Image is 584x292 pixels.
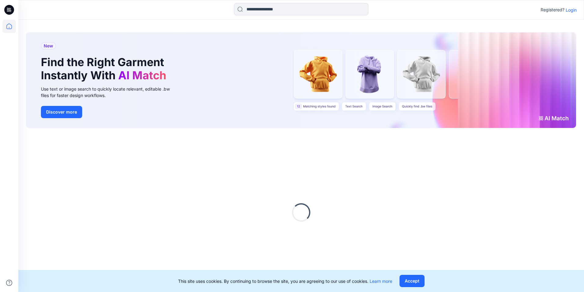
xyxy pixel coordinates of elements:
button: Accept [400,275,425,287]
span: AI Match [118,69,166,82]
p: Login [566,7,577,13]
div: Use text or image search to quickly locate relevant, editable .bw files for faster design workflows. [41,86,178,99]
button: Discover more [41,106,82,118]
h1: Find the Right Garment Instantly With [41,56,169,82]
p: Registered? [541,6,564,13]
p: This site uses cookies. By continuing to browse the site, you are agreeing to our use of cookies. [178,278,392,284]
a: Learn more [370,279,392,284]
span: New [44,42,53,50]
